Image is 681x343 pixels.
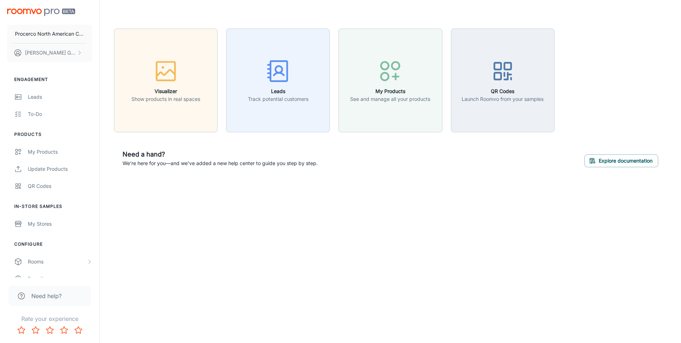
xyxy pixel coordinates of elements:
button: Procerco North American Corporation [7,25,92,43]
h6: QR Codes [462,87,544,95]
div: Update Products [28,165,92,173]
div: My Products [28,148,92,156]
button: QR CodesLaunch Roomvo from your samples [451,29,555,132]
a: QR CodesLaunch Roomvo from your samples [451,76,555,83]
button: Explore documentation [584,154,658,167]
div: To-do [28,110,92,118]
img: Roomvo PRO Beta [7,9,75,16]
h6: Need a hand? [123,149,318,159]
button: VisualizerShow products in real spaces [114,29,218,132]
a: LeadsTrack potential customers [226,76,330,83]
h6: Leads [248,87,308,95]
div: QR Codes [28,182,92,190]
button: My ProductsSee and manage all your products [338,29,442,132]
p: Launch Roomvo from your samples [462,95,544,103]
button: LeadsTrack potential customers [226,29,330,132]
a: Explore documentation [584,157,658,164]
p: See and manage all your products [350,95,430,103]
a: My ProductsSee and manage all your products [338,76,442,83]
div: Leads [28,93,92,101]
p: We're here for you—and we've added a new help center to guide you step by step. [123,159,318,167]
p: [PERSON_NAME] Gloce [25,49,75,57]
h6: Visualizer [131,87,200,95]
h6: My Products [350,87,430,95]
p: Show products in real spaces [131,95,200,103]
p: Track potential customers [248,95,308,103]
button: [PERSON_NAME] Gloce [7,43,92,62]
p: Procerco North American Corporation [15,30,84,38]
